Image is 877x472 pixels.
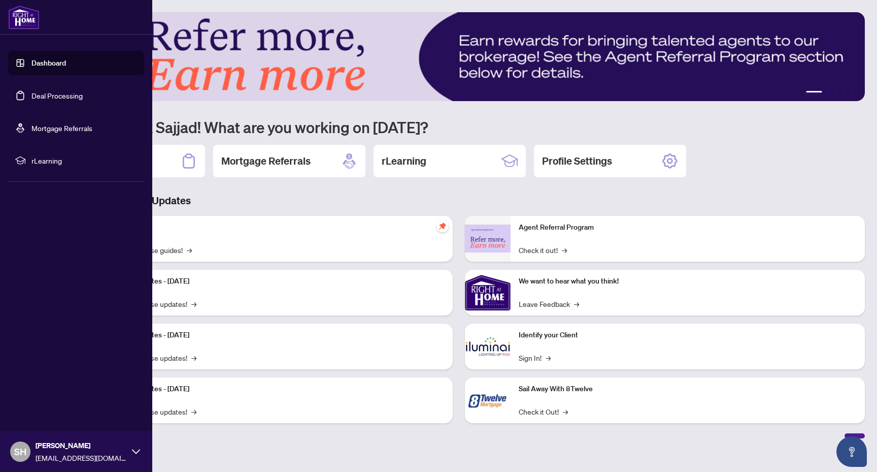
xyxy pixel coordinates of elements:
[191,406,196,417] span: →
[519,298,579,309] a: Leave Feedback→
[465,324,511,369] img: Identify your Client
[436,220,449,232] span: pushpin
[187,244,192,256] span: →
[31,58,66,68] a: Dashboard
[36,440,127,451] span: [PERSON_NAME]
[107,330,445,341] p: Platform Updates - [DATE]
[31,155,137,166] span: rLearning
[519,222,857,233] p: Agent Referral Program
[834,91,838,95] button: 3
[221,154,311,168] h2: Mortgage Referrals
[53,194,865,208] h3: Brokerage & Industry Updates
[107,276,445,287] p: Platform Updates - [DATE]
[8,5,40,29] img: logo
[191,298,196,309] span: →
[842,91,847,95] button: 4
[36,452,127,463] span: [EMAIL_ADDRESS][DOMAIN_NAME]
[574,298,579,309] span: →
[562,244,567,256] span: →
[31,123,92,133] a: Mortgage Referrals
[826,91,830,95] button: 2
[465,377,511,423] img: Sail Away With 8Twelve
[851,91,855,95] button: 5
[519,244,567,256] a: Check it out!→
[542,154,612,168] h2: Profile Settings
[382,154,426,168] h2: rLearning
[191,352,196,363] span: →
[519,352,551,363] a: Sign In!→
[465,225,511,253] img: Agent Referral Program
[107,222,445,233] p: Self-Help
[465,270,511,316] img: We want to hear what you think!
[519,276,857,287] p: We want to hear what you think!
[836,436,867,467] button: Open asap
[519,406,568,417] a: Check it Out!→
[14,445,26,459] span: SH
[53,12,865,101] img: Slide 0
[563,406,568,417] span: →
[53,117,865,137] h1: Welcome back Sajjad! What are you working on [DATE]?
[31,91,83,100] a: Deal Processing
[519,384,857,395] p: Sail Away With 8Twelve
[519,330,857,341] p: Identify your Client
[806,91,822,95] button: 1
[546,352,551,363] span: →
[107,384,445,395] p: Platform Updates - [DATE]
